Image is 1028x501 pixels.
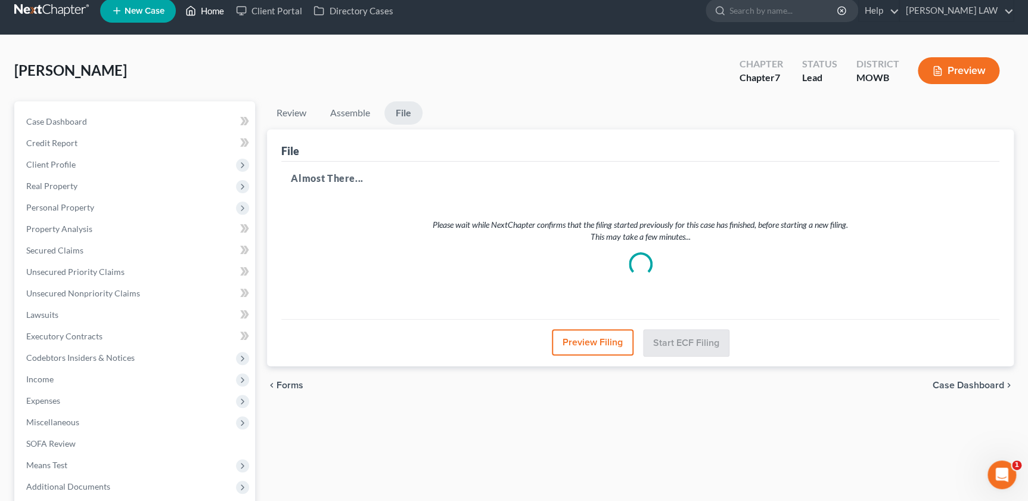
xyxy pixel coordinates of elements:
span: Case Dashboard [26,116,87,126]
div: Chapter [739,57,782,71]
div: Status [802,57,837,71]
span: Real Property [26,181,77,191]
a: Lawsuits [17,304,255,326]
span: Means Test [26,460,67,470]
button: Start ECF Filing [643,329,729,357]
span: 1 [1012,460,1021,470]
div: File [281,144,299,158]
span: Executory Contracts [26,331,103,341]
button: chevron_left Forms [267,381,319,390]
span: Unsecured Nonpriority Claims [26,288,140,298]
span: Credit Report [26,138,77,148]
h5: Almost There... [291,171,990,185]
a: SOFA Review [17,433,255,454]
span: 7 [774,72,779,83]
div: Lead [802,71,837,85]
div: District [856,57,899,71]
span: Property Analysis [26,224,92,234]
span: Additional Documents [26,481,110,491]
span: Client Profile [26,159,76,169]
span: Codebtors Insiders & Notices [26,352,135,363]
a: Review [267,101,316,125]
a: Assemble [321,101,380,125]
a: Case Dashboard chevron_right [933,381,1014,390]
span: Income [26,374,54,384]
a: Unsecured Nonpriority Claims [17,283,255,304]
a: File [384,101,423,125]
iframe: Intercom live chat [987,460,1016,489]
a: Credit Report [17,132,255,154]
span: New Case [125,7,164,16]
i: chevron_left [267,381,277,390]
span: [PERSON_NAME] [14,61,127,79]
a: Executory Contracts [17,326,255,347]
span: Forms [277,381,303,390]
a: Case Dashboard [17,111,255,132]
div: Chapter [739,71,782,85]
i: chevron_right [1004,381,1014,390]
span: Unsecured Priority Claims [26,267,125,277]
span: Expenses [26,395,60,406]
button: Preview Filing [552,329,633,355]
span: SOFA Review [26,438,76,449]
span: Lawsuits [26,310,58,320]
div: MOWB [856,71,899,85]
button: Preview [918,57,999,84]
a: Unsecured Priority Claims [17,261,255,283]
span: Personal Property [26,202,94,212]
p: Please wait while NextChapter confirms that the filing started previously for this case has finis... [319,219,961,243]
span: Miscellaneous [26,417,79,427]
span: Secured Claims [26,245,83,255]
span: Case Dashboard [933,381,1004,390]
a: Property Analysis [17,218,255,240]
a: Secured Claims [17,240,255,261]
